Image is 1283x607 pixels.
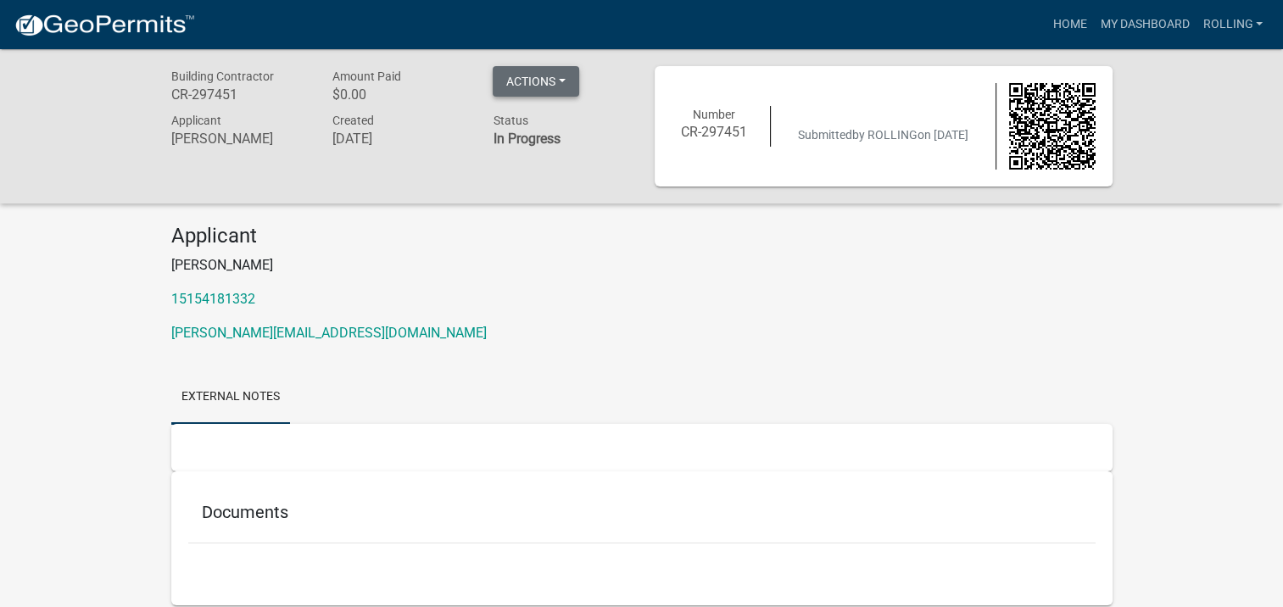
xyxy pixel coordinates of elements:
h6: CR-297451 [171,86,307,103]
a: 15154181332 [171,291,255,307]
a: Home [1046,8,1093,41]
strong: In Progress [493,131,560,147]
a: ROLLING [1196,8,1269,41]
a: [PERSON_NAME][EMAIL_ADDRESS][DOMAIN_NAME] [171,325,487,341]
span: Created [332,114,373,127]
span: Number [693,108,735,121]
a: External Notes [171,370,290,425]
h6: CR-297451 [672,124,758,140]
span: Status [493,114,527,127]
h4: Applicant [171,224,1113,248]
button: Actions [493,66,579,97]
a: My Dashboard [1093,8,1196,41]
h5: Documents [202,502,1082,522]
span: Submitted on [DATE] [798,128,968,142]
h6: [PERSON_NAME] [171,131,307,147]
img: QR code [1009,83,1096,170]
span: Amount Paid [332,70,400,83]
h6: [DATE] [332,131,467,147]
p: [PERSON_NAME] [171,255,1113,276]
span: Building Contractor [171,70,274,83]
h6: $0.00 [332,86,467,103]
span: Applicant [171,114,221,127]
span: by ROLLING [852,128,918,142]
